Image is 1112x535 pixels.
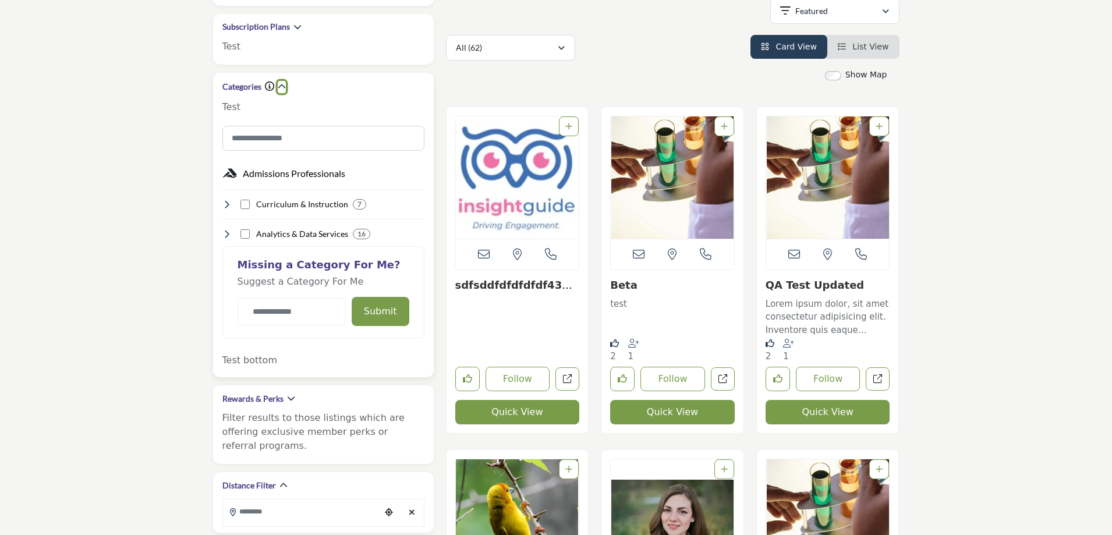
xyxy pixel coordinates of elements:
a: Open qa-test in new tab [866,367,890,391]
span: Card View [775,42,816,51]
a: Lorem ipsum dolor, sit amet consectetur adipisicing elit. Inventore quis eaque veniam quasi place... [766,295,890,337]
b: 7 [357,200,362,208]
a: Add To List [721,465,728,474]
span: 1 [783,351,789,362]
h2: Categories [222,81,261,93]
span: 2 [610,351,616,362]
a: Open Listing in new tab [456,116,579,239]
a: Open Listing in new tab [611,116,734,239]
h3: Beta [610,279,735,292]
i: Likes [766,339,774,348]
button: Quick View [766,400,890,424]
span: List View [852,42,888,51]
input: Select Analytics & Data Services checkbox [240,229,250,239]
a: View Card [761,42,817,51]
a: QA Test Updated [766,279,864,291]
p: Test [222,100,424,114]
a: Open beta in new tab [711,367,735,391]
button: Quick View [455,400,580,424]
p: Test bottom [222,353,424,367]
p: Featured [795,5,828,17]
h2: Distance Filter [222,480,276,491]
span: Suggest a Category For Me [238,276,364,287]
button: Admissions Professionals [243,166,345,180]
div: Followers [628,338,642,363]
a: Add To List [721,122,728,131]
div: 16 Results For Analytics & Data Services [353,229,370,239]
p: Filter results to those listings which are offering exclusive member perks or referral programs. [222,411,424,453]
h2: Subscription Plans [222,21,290,33]
button: Submit [352,297,409,326]
a: Open sfsdf in new tab [555,367,579,391]
li: List View [827,35,899,59]
a: Beta [610,279,638,291]
a: Add To List [565,122,572,131]
div: Clear search location [403,500,421,525]
h3: QA Test Updated [766,279,890,292]
a: Open Listing in new tab [766,116,890,239]
h4: Curriculum & Instruction: Proven fundraising strategies to help schools reach financial goals and... [256,199,348,210]
img: Beta [611,116,734,239]
label: Show Map [845,69,887,81]
a: sdfsddfdfdfdfdf43443... [455,279,577,304]
input: Select Curriculum & Instruction checkbox [240,200,250,209]
button: Quick View [610,400,735,424]
div: 7 Results For Curriculum & Instruction [353,199,366,210]
div: Choose your current location [380,500,398,525]
button: Follow [640,367,705,391]
span: 1 [628,351,634,362]
button: All (62) [446,35,575,61]
div: Followers [783,338,796,363]
img: sdfsddfdfdfdfdf4344343 [456,116,579,239]
p: Lorem ipsum dolor, sit amet consectetur adipisicing elit. Inventore quis eaque veniam quasi place... [766,297,890,337]
div: Click to view information [265,80,274,94]
button: Like listing [455,367,480,391]
button: Like listing [766,367,790,391]
button: Follow [486,367,550,391]
input: Search Location [223,501,380,523]
span: 2 [766,351,771,362]
p: test [610,297,735,336]
input: Search Category [222,126,424,151]
li: Card View [750,35,827,59]
img: QA Test Updated [766,116,890,239]
h2: Missing a Category For Me? [238,258,409,275]
p: All (62) [456,42,482,54]
a: test [610,295,735,336]
button: Follow [796,367,860,391]
a: Add To List [876,465,883,474]
b: 16 [357,230,366,238]
a: View List [838,42,889,51]
p: Test [222,40,424,54]
i: Likes [610,339,619,348]
a: Add To List [876,122,883,131]
h2: Rewards & Perks [222,393,284,405]
a: Information about Categories [265,81,274,92]
input: Category Name [238,298,346,325]
h3: sdfsddfdfdfdfdf4344343 [455,279,580,292]
a: Add To List [565,465,572,474]
h4: Analytics & Data Services: Legal guidance and representation for schools navigating complex regul... [256,228,348,240]
button: Like listing [610,367,635,391]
